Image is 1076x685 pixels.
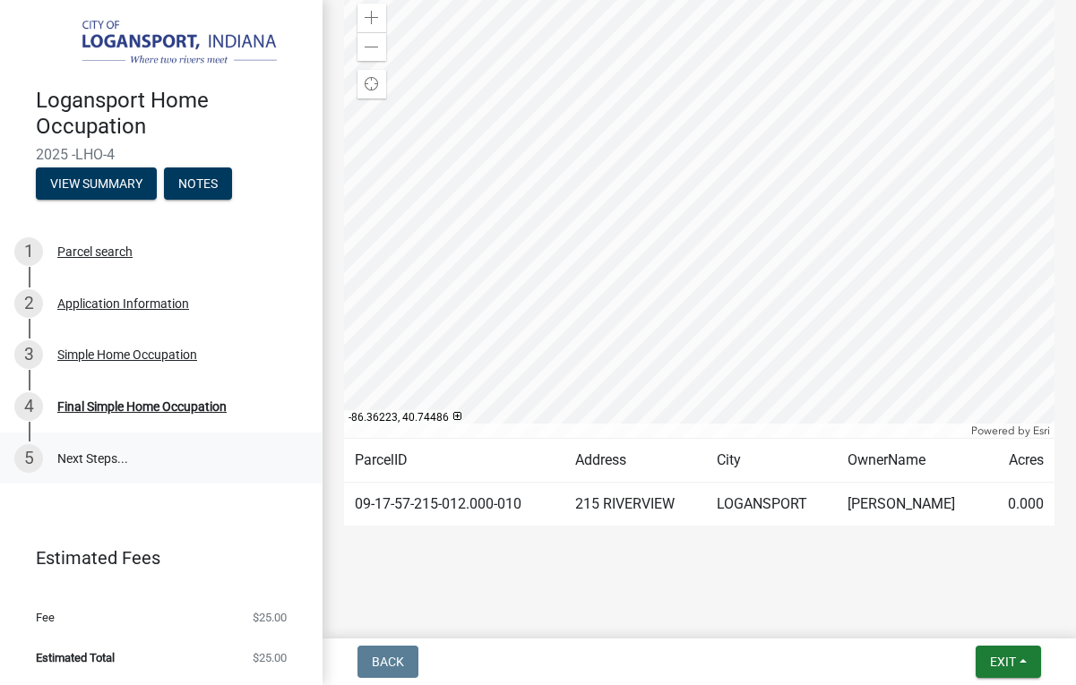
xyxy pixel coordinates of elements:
div: Zoom in [357,4,386,32]
div: Powered by [967,424,1054,438]
td: [PERSON_NAME] [837,483,987,527]
div: 4 [14,392,43,421]
a: Esri [1033,424,1050,437]
wm-modal-confirm: Summary [36,178,157,193]
span: $25.00 [253,612,287,623]
button: Exit [976,646,1041,678]
span: Exit [990,655,1016,669]
td: 09-17-57-215-012.000-010 [344,483,564,527]
td: OwnerName [837,439,987,483]
div: 5 [14,444,43,473]
div: Final Simple Home Occupation [57,400,227,413]
wm-modal-confirm: Notes [164,178,232,193]
td: City [706,439,837,483]
td: 0.000 [987,483,1054,527]
td: ParcelID [344,439,564,483]
div: 2 [14,289,43,318]
td: Address [564,439,706,483]
button: View Summary [36,167,157,200]
div: Find my location [357,70,386,98]
button: Back [357,646,418,678]
span: Estimated Total [36,652,115,664]
div: Zoom out [357,32,386,61]
div: Simple Home Occupation [57,348,197,361]
div: Application Information [57,297,189,310]
div: Parcel search [57,245,133,258]
button: Notes [164,167,232,200]
div: 1 [14,237,43,266]
a: Estimated Fees [14,540,294,576]
span: 2025 -LHO-4 [36,146,287,163]
div: 3 [14,340,43,369]
span: Back [372,655,404,669]
td: 215 RIVERVIEW [564,483,706,527]
span: Fee [36,612,55,623]
img: City of Logansport, Indiana [36,19,294,69]
h4: Logansport Home Occupation [36,88,308,140]
td: LOGANSPORT [706,483,837,527]
span: $25.00 [253,652,287,664]
td: Acres [987,439,1054,483]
